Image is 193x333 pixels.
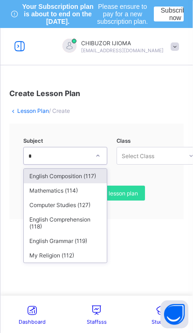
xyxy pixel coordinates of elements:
[49,107,70,114] span: / Create
[24,234,107,248] div: English Grammar (119)
[87,304,107,325] a: Staffsss
[24,198,107,212] div: Computer Studies (127)
[152,304,170,325] a: Student
[23,138,43,144] span: Subject
[89,190,138,197] span: Submit lesson plan
[96,3,149,25] span: Please ensure to pay for a new subscription plan.
[19,319,46,325] span: Dashboard
[161,7,190,21] span: Subscribe now
[117,138,131,144] span: Class
[9,89,80,98] span: Create Lesson Plan
[87,319,107,325] span: Staffsss
[19,304,46,325] a: Dashboard
[152,319,170,325] span: Student
[24,212,107,234] div: English Comprehension (118)
[24,183,107,198] div: Mathematics (114)
[53,39,184,54] div: CHIBUZORIJIOMA
[122,147,154,165] div: Select Class
[22,3,93,25] span: Your Subscription plan is about to end on the [DATE].
[160,300,188,328] button: Open asap
[81,40,164,47] span: CHIBUZOR IJIOMA
[24,248,107,263] div: My Religion (112)
[81,48,164,53] span: [EMAIL_ADDRESS][DOMAIN_NAME]
[24,169,107,183] div: English Composition (117)
[17,107,49,114] a: Lesson Plan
